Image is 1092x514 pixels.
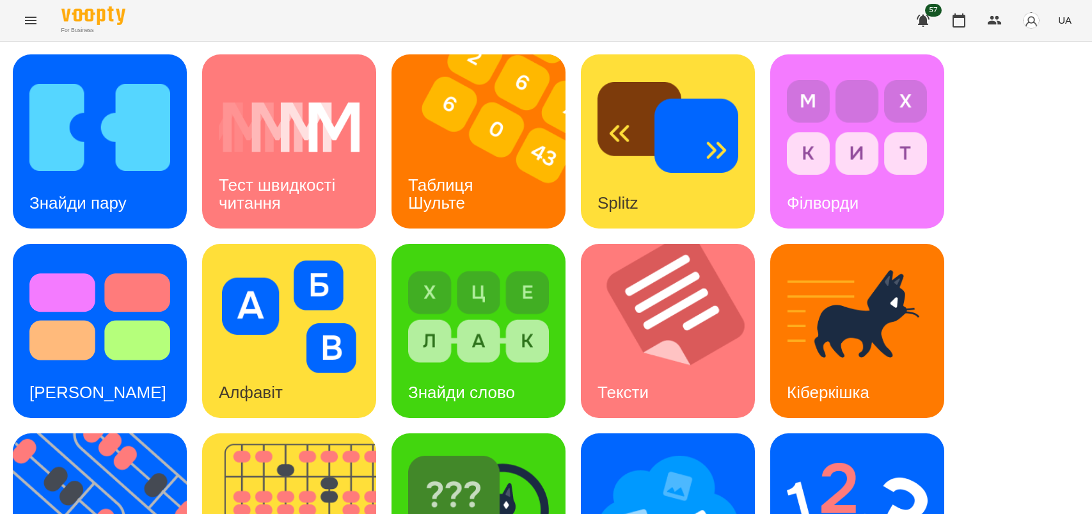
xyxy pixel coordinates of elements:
[787,261,928,373] img: Кіберкішка
[1022,12,1040,29] img: avatar_s.png
[29,383,166,402] h3: [PERSON_NAME]
[392,54,566,229] a: Таблиця ШультеТаблиця Шульте
[770,54,944,229] a: ФілвордиФілворди
[61,26,125,35] span: For Business
[787,71,928,184] img: Філворди
[408,383,515,402] h3: Знайди слово
[408,175,478,212] h3: Таблиця Шульте
[29,261,170,373] img: Тест Струпа
[202,244,376,418] a: АлфавітАлфавіт
[202,54,376,229] a: Тест швидкості читанняТест швидкості читання
[15,5,46,36] button: Menu
[29,193,127,213] h3: Знайди пару
[392,244,566,418] a: Знайди словоЗнайди слово
[1053,8,1077,32] button: UA
[787,383,869,402] h3: Кіберкішка
[29,71,170,184] img: Знайди пару
[787,193,859,213] h3: Філворди
[219,71,360,184] img: Тест швидкості читання
[925,4,942,17] span: 57
[581,54,755,229] a: SplitzSplitz
[581,244,771,418] img: Тексти
[597,71,738,184] img: Splitz
[219,175,340,212] h3: Тест швидкості читання
[597,383,649,402] h3: Тексти
[219,383,283,402] h3: Алфавіт
[13,244,187,418] a: Тест Струпа[PERSON_NAME]
[597,193,638,213] h3: Splitz
[219,261,360,373] img: Алфавіт
[408,261,549,373] img: Знайди слово
[392,54,582,229] img: Таблиця Шульте
[61,6,125,25] img: Voopty Logo
[1058,13,1072,27] span: UA
[770,244,944,418] a: КіберкішкаКіберкішка
[13,54,187,229] a: Знайди паруЗнайди пару
[581,244,755,418] a: ТекстиТексти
